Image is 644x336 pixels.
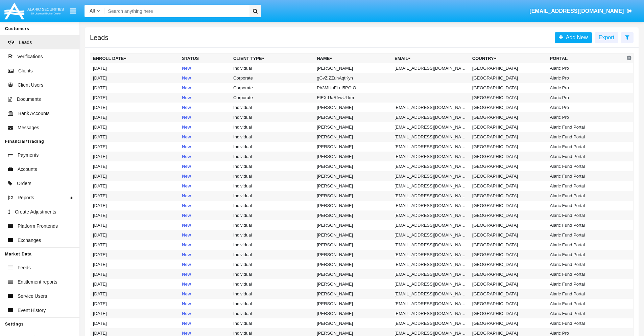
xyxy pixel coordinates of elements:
[179,73,231,83] td: New
[392,122,470,132] td: [EMAIL_ADDRESS][DOMAIN_NAME]
[179,201,231,210] td: New
[470,181,547,191] td: [GEOGRAPHIC_DATA]
[314,318,392,328] td: [PERSON_NAME]
[90,181,180,191] td: [DATE]
[19,39,32,46] span: Leads
[470,171,547,181] td: [GEOGRAPHIC_DATA]
[470,63,547,73] td: [GEOGRAPHIC_DATA]
[470,260,547,269] td: [GEOGRAPHIC_DATA]
[547,152,625,161] td: Alaric Fund Portal
[90,132,180,142] td: [DATE]
[231,230,314,240] td: Individual
[231,103,314,112] td: Individual
[231,112,314,122] td: Individual
[547,260,625,269] td: Alaric Fund Portal
[231,240,314,250] td: Individual
[470,152,547,161] td: [GEOGRAPHIC_DATA]
[231,161,314,171] td: Individual
[314,210,392,220] td: [PERSON_NAME]
[90,142,180,152] td: [DATE]
[547,93,625,103] td: Alaric Pro
[314,309,392,318] td: [PERSON_NAME]
[314,161,392,171] td: [PERSON_NAME]
[18,152,39,159] span: Payments
[392,230,470,240] td: [EMAIL_ADDRESS][DOMAIN_NAME]
[231,63,314,73] td: Individual
[90,73,180,83] td: [DATE]
[17,53,43,60] span: Verifications
[547,289,625,299] td: Alaric Fund Portal
[470,132,547,142] td: [GEOGRAPHIC_DATA]
[314,122,392,132] td: [PERSON_NAME]
[90,318,180,328] td: [DATE]
[392,103,470,112] td: [EMAIL_ADDRESS][DOMAIN_NAME]
[179,53,231,64] th: Status
[179,132,231,142] td: New
[547,181,625,191] td: Alaric Fund Portal
[90,122,180,132] td: [DATE]
[470,269,547,279] td: [GEOGRAPHIC_DATA]
[179,112,231,122] td: New
[179,299,231,309] td: New
[470,112,547,122] td: [GEOGRAPHIC_DATA]
[90,250,180,260] td: [DATE]
[17,96,41,103] span: Documents
[90,63,180,73] td: [DATE]
[392,250,470,260] td: [EMAIL_ADDRESS][DOMAIN_NAME]
[392,201,470,210] td: [EMAIL_ADDRESS][DOMAIN_NAME]
[179,230,231,240] td: New
[547,309,625,318] td: Alaric Fund Portal
[105,5,247,17] input: Search
[470,309,547,318] td: [GEOGRAPHIC_DATA]
[392,210,470,220] td: [EMAIL_ADDRESS][DOMAIN_NAME]
[547,53,625,64] th: Portal
[18,124,39,131] span: Messages
[231,53,314,64] th: Client Type
[470,318,547,328] td: [GEOGRAPHIC_DATA]
[231,318,314,328] td: Individual
[179,171,231,181] td: New
[547,63,625,73] td: Alaric Pro
[547,279,625,289] td: Alaric Fund Portal
[392,181,470,191] td: [EMAIL_ADDRESS][DOMAIN_NAME]
[179,142,231,152] td: New
[547,171,625,181] td: Alaric Fund Portal
[470,289,547,299] td: [GEOGRAPHIC_DATA]
[18,82,43,89] span: Client Users
[314,63,392,73] td: [PERSON_NAME]
[470,142,547,152] td: [GEOGRAPHIC_DATA]
[90,309,180,318] td: [DATE]
[470,240,547,250] td: [GEOGRAPHIC_DATA]
[179,318,231,328] td: New
[547,269,625,279] td: Alaric Fund Portal
[18,67,33,74] span: Clients
[547,112,625,122] td: Alaric Pro
[231,250,314,260] td: Individual
[392,299,470,309] td: [EMAIL_ADDRESS][DOMAIN_NAME]
[231,152,314,161] td: Individual
[547,161,625,171] td: Alaric Fund Portal
[314,103,392,112] td: [PERSON_NAME]
[314,93,392,103] td: ElEXtUaRfrwULkm
[314,73,392,83] td: gGvZlZZuhAqtKyn
[392,279,470,289] td: [EMAIL_ADDRESS][DOMAIN_NAME]
[470,93,547,103] td: [GEOGRAPHIC_DATA]
[314,181,392,191] td: [PERSON_NAME]
[547,201,625,210] td: Alaric Fund Portal
[3,1,65,21] img: Logo image
[599,35,614,40] span: Export
[179,152,231,161] td: New
[90,93,180,103] td: [DATE]
[529,8,624,14] span: [EMAIL_ADDRESS][DOMAIN_NAME]
[90,191,180,201] td: [DATE]
[392,53,470,64] th: Email
[179,83,231,93] td: New
[547,210,625,220] td: Alaric Fund Portal
[547,191,625,201] td: Alaric Fund Portal
[90,230,180,240] td: [DATE]
[470,250,547,260] td: [GEOGRAPHIC_DATA]
[547,299,625,309] td: Alaric Fund Portal
[231,289,314,299] td: Individual
[526,2,636,21] a: [EMAIL_ADDRESS][DOMAIN_NAME]
[18,194,34,201] span: Reports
